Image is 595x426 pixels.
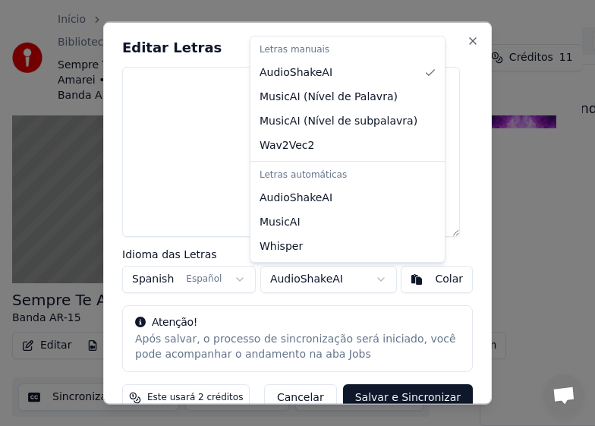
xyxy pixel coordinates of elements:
div: Letras automáticas [253,165,442,186]
span: Este usará 2 créditos [147,391,243,403]
span: MusicAI ( Nível de Palavra ) [260,90,398,105]
div: Colar [435,271,463,286]
span: MusicAI [260,215,301,230]
button: Salvar e Sincronizar [343,383,473,411]
label: Idioma das Letras [122,248,256,259]
span: AudioShakeAI [260,65,332,80]
button: Cancelar [264,383,337,411]
div: Atenção! [135,314,460,330]
span: MusicAI ( Nível de subpalavra ) [260,114,417,129]
div: Após salvar, o processo de sincronização será iniciado, você pode acompanhar o andamento na aba Jobs [135,331,460,361]
div: Letras manuais [253,39,442,61]
span: Whisper [260,239,303,254]
h2: Editar Letras [122,40,473,54]
span: Wav2Vec2 [260,138,314,153]
span: AudioShakeAI [260,191,332,206]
